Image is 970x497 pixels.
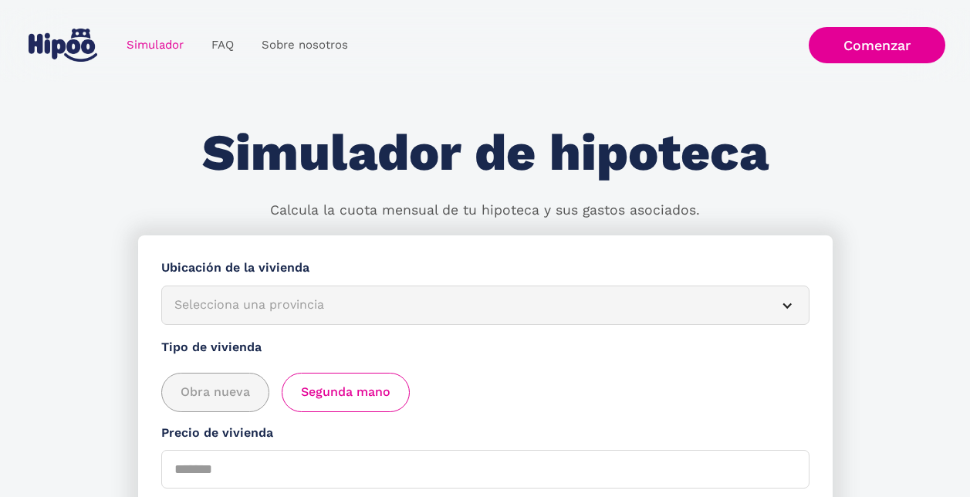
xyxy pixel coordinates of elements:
h1: Simulador de hipoteca [202,125,769,181]
span: Obra nueva [181,383,250,402]
div: add_description_here [161,373,809,412]
label: Precio de vivienda [161,424,809,443]
a: Sobre nosotros [248,30,362,60]
div: Selecciona una provincia [174,296,759,315]
label: Ubicación de la vivienda [161,259,809,278]
a: Simulador [113,30,198,60]
a: FAQ [198,30,248,60]
a: Comenzar [809,27,945,63]
label: Tipo de vivienda [161,338,809,357]
span: Segunda mano [301,383,390,402]
p: Calcula la cuota mensual de tu hipoteca y sus gastos asociados. [270,201,700,221]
